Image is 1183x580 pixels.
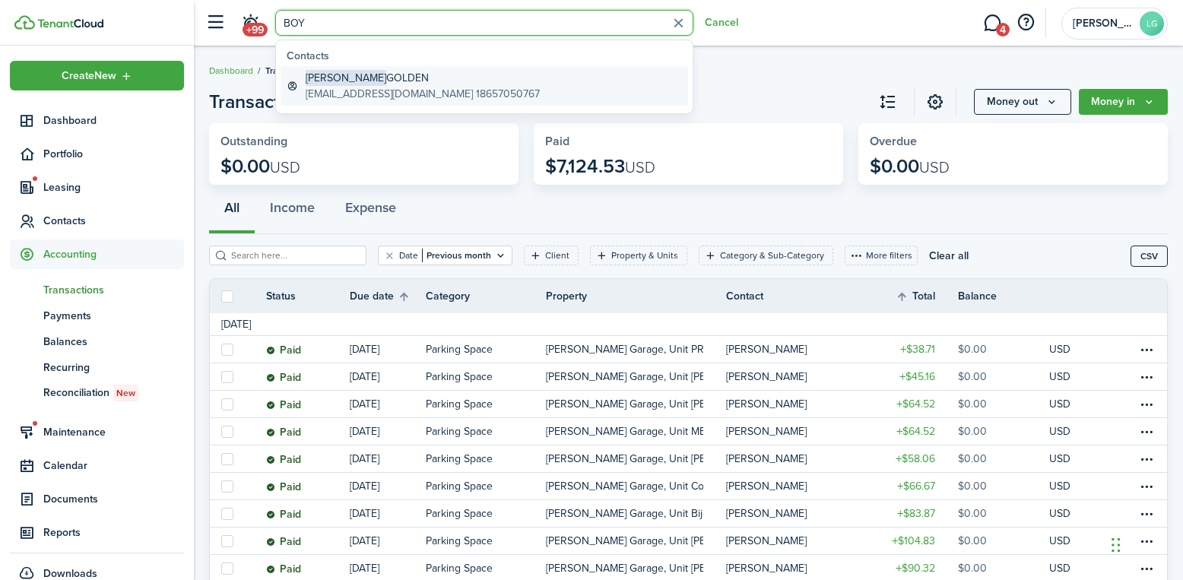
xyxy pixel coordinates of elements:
[266,536,301,548] status: Paid
[350,500,426,527] a: [DATE]
[726,288,867,304] th: Contact
[546,528,726,554] a: [PERSON_NAME] Garage, Unit [PERSON_NAME]
[1112,522,1121,568] div: Drag
[1049,369,1070,385] p: USD
[426,473,546,499] a: Parking Space
[726,398,807,410] table-profile-info-text: [PERSON_NAME]
[896,423,935,439] table-amount-title: $64.52
[978,4,1007,43] a: Messaging
[720,249,824,262] filter-tag-label: Category & Sub-Category
[899,369,935,385] table-amount-title: $45.16
[209,88,338,116] accounting-header-page-nav: Transactions
[611,249,678,262] filter-tag-label: Property & Units
[590,246,687,265] filter-tag: Open filter
[1049,478,1070,494] p: USD
[236,4,265,43] a: Notifications
[43,213,184,229] span: Contacts
[426,336,546,363] a: Parking Space
[726,508,807,520] table-profile-info-text: [PERSON_NAME]
[227,249,361,263] input: Search here...
[546,418,726,445] a: [PERSON_NAME] Garage, Unit METCALFE
[266,399,301,411] status: Paid
[350,506,379,521] p: [DATE]
[726,473,867,499] a: [PERSON_NAME]
[220,156,300,177] p: $0.00
[958,473,1049,499] a: $0.00
[43,491,184,507] span: Documents
[958,341,987,357] table-amount-description: $0.00
[929,246,969,265] button: Clear all
[726,563,807,575] table-profile-info-text: [PERSON_NAME]
[220,135,507,148] widget-stats-title: Outstanding
[897,506,935,521] table-amount-title: $83.87
[1049,423,1070,439] p: USD
[1049,396,1070,412] p: USD
[350,391,426,417] a: [DATE]
[524,246,579,265] filter-tag: Open filter
[350,287,426,306] th: Sort
[275,10,693,36] input: Search for anything...
[426,396,493,412] table-info-title: Parking Space
[546,478,703,494] p: [PERSON_NAME] Garage, Unit Cook
[546,506,703,521] p: [PERSON_NAME] Garage, Unit Bijou
[426,418,546,445] a: Parking Space
[1107,507,1183,580] iframe: Chat Widget
[281,66,688,106] a: [PERSON_NAME]GOLDEN[EMAIL_ADDRESS][DOMAIN_NAME] 18657050767
[699,246,833,265] filter-tag: Open filter
[209,64,253,78] a: Dashboard
[306,70,540,86] global-search-item-title: GOLDEN
[201,8,230,37] button: Open sidebar
[1049,391,1091,417] a: USD
[426,445,546,472] a: Parking Space
[726,480,807,493] table-profile-info-text: [PERSON_NAME]
[726,391,867,417] a: [PERSON_NAME]
[974,89,1071,115] button: Money out
[958,369,987,385] table-amount-description: $0.00
[426,560,493,576] table-info-title: Parking Space
[726,445,867,472] a: [PERSON_NAME]
[350,363,426,390] a: [DATE]
[958,445,1049,472] a: $0.00
[426,369,493,385] table-info-title: Parking Space
[266,509,301,521] status: Paid
[867,363,958,390] a: $45.16
[1049,560,1070,576] p: USD
[265,64,317,78] span: Transactions
[266,454,301,466] status: Paid
[1073,18,1134,29] span: Langley Garage
[726,344,807,356] table-profile-info-text: [PERSON_NAME]
[350,336,426,363] a: [DATE]
[867,336,958,363] a: $38.71
[43,360,184,376] span: Recurring
[958,533,987,549] table-amount-description: $0.00
[426,500,546,527] a: Parking Space
[1079,89,1168,115] button: Open menu
[37,19,103,28] img: TenantCloud
[10,328,184,354] a: Balances
[1140,11,1164,36] avatar-text: LG
[266,528,350,554] a: Paid
[546,445,726,472] a: [PERSON_NAME] Garage, Unit [PERSON_NAME]
[958,478,987,494] table-amount-description: $0.00
[43,179,184,195] span: Leasing
[546,363,726,390] a: [PERSON_NAME] Garage, Unit [PERSON_NAME]
[546,500,726,527] a: [PERSON_NAME] Garage, Unit Bijou
[546,341,703,357] p: [PERSON_NAME] Garage, Unit PROKICH
[266,481,301,493] status: Paid
[726,535,807,547] table-profile-info-text: [PERSON_NAME]
[958,423,987,439] table-amount-description: $0.00
[422,249,491,262] filter-tag-value: Previous month
[726,371,807,383] table-profile-info-text: [PERSON_NAME]
[667,11,690,35] button: Clear search
[350,418,426,445] a: [DATE]
[1049,445,1091,472] a: USD
[546,473,726,499] a: [PERSON_NAME] Garage, Unit Cook
[10,303,184,328] a: Payments
[306,70,386,86] span: [PERSON_NAME]
[350,528,426,554] a: [DATE]
[958,528,1049,554] a: $0.00
[287,48,688,64] global-search-list-title: Contacts
[958,560,987,576] table-amount-description: $0.00
[958,288,1049,304] th: Balance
